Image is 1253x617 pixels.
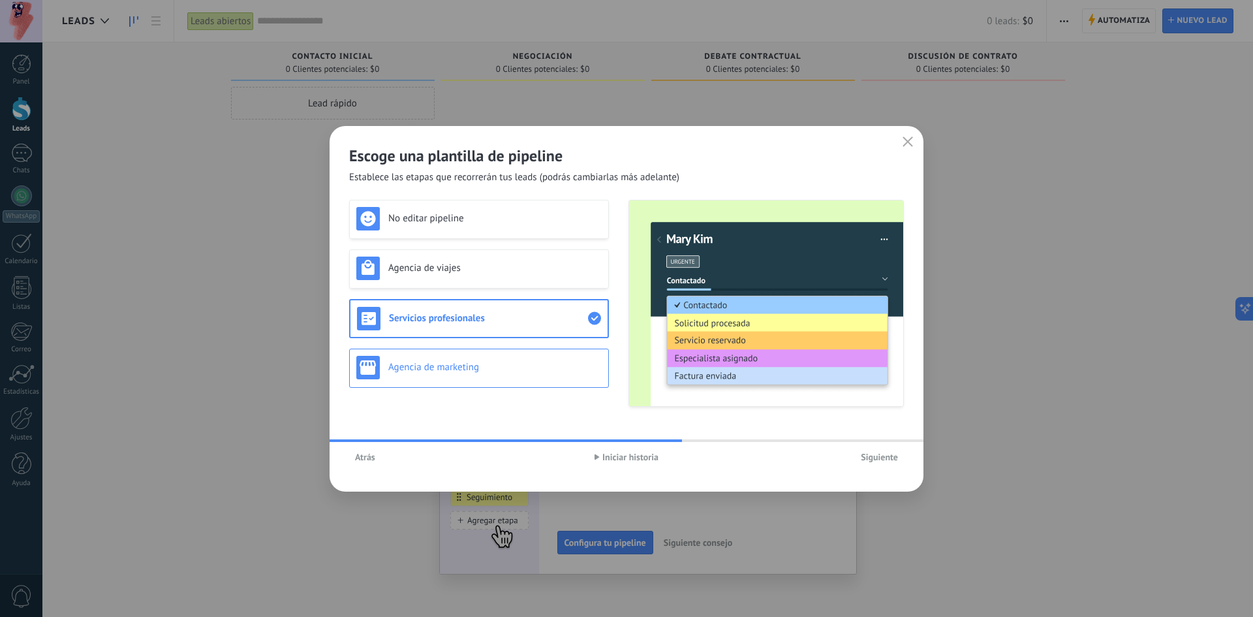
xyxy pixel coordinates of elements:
[602,452,658,462] span: Iniciar historia
[355,452,375,462] span: Atrás
[589,447,664,467] button: Iniciar historia
[861,452,898,462] span: Siguiente
[389,312,588,324] h3: Servicios profesionales
[855,447,904,467] button: Siguiente
[388,361,602,373] h3: Agencia de marketing
[349,447,381,467] button: Atrás
[349,171,679,184] span: Establece las etapas que recorrerán tus leads (podrás cambiarlas más adelante)
[388,212,602,225] h3: No editar pipeline
[349,146,904,166] h2: Escoge una plantilla de pipeline
[388,262,602,274] h3: Agencia de viajes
